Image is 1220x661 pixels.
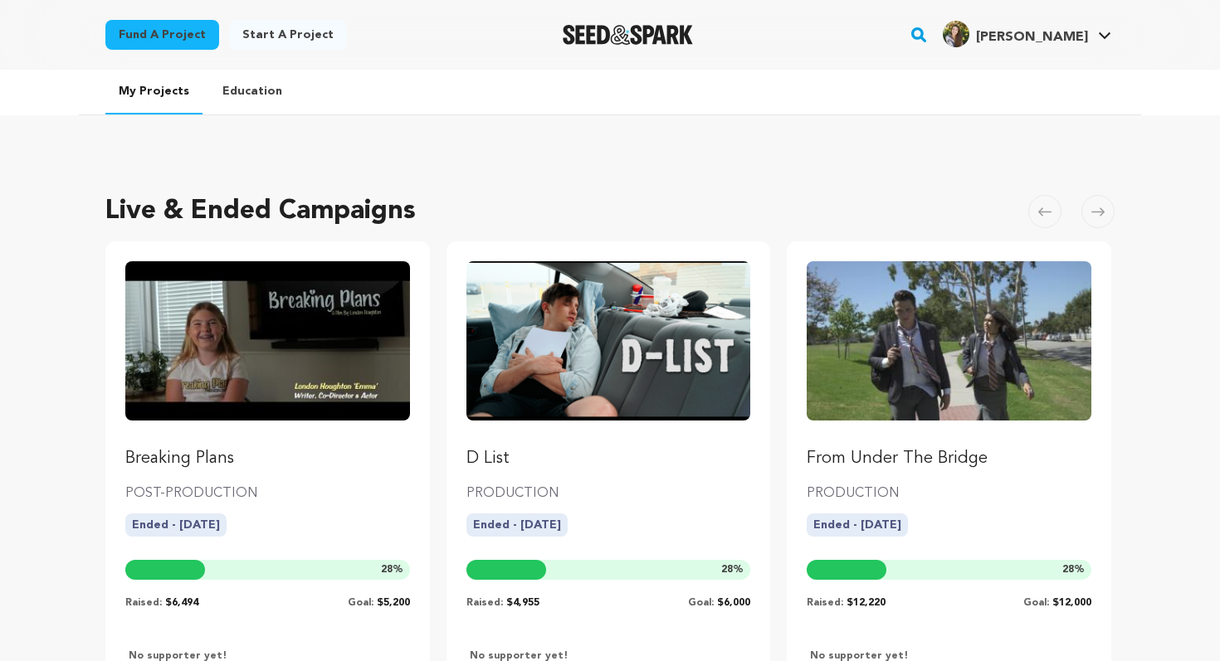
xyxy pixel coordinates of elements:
a: Fund D List [466,261,751,470]
a: Fund From Under The Bridge [807,261,1091,470]
p: Ended - [DATE] [807,513,908,537]
span: 28 [1062,565,1074,575]
a: Start a project [229,20,347,50]
span: $6,494 [165,598,198,608]
span: $12,220 [847,598,886,608]
span: Goal: [688,598,714,608]
span: $6,000 [717,598,750,608]
p: Ended - [DATE] [125,513,227,537]
span: 28 [721,565,733,575]
a: Baylee C.'s Profile [939,17,1115,47]
p: D List [466,447,751,470]
div: Baylee C.'s Profile [943,21,1088,47]
span: Goal: [1023,598,1049,608]
span: % [721,563,744,576]
span: 28 [381,565,393,575]
span: $12,000 [1052,598,1091,608]
a: Fund Breaking Plans [125,261,410,470]
p: From Under The Bridge [807,447,1091,470]
h2: Live & Ended Campaigns [105,192,416,231]
a: My Projects [105,70,203,114]
span: [PERSON_NAME] [976,31,1088,44]
span: Raised: [466,598,503,608]
a: Fund a project [105,20,219,50]
p: PRODUCTION [466,484,751,503]
img: a1ec411ddfed6c56.jpg [943,21,969,47]
img: Seed&Spark Logo Dark Mode [563,25,693,45]
p: Ended - [DATE] [466,513,568,537]
span: Goal: [348,598,373,608]
span: Baylee C.'s Profile [939,17,1115,52]
span: $5,200 [377,598,410,608]
span: % [1062,563,1085,576]
span: % [381,563,403,576]
a: Seed&Spark Homepage [563,25,693,45]
p: Breaking Plans [125,447,410,470]
span: Raised: [807,598,843,608]
p: POST-PRODUCTION [125,484,410,503]
a: Education [209,70,295,113]
span: $4,955 [506,598,539,608]
span: Raised: [125,598,162,608]
p: PRODUCTION [807,484,1091,503]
